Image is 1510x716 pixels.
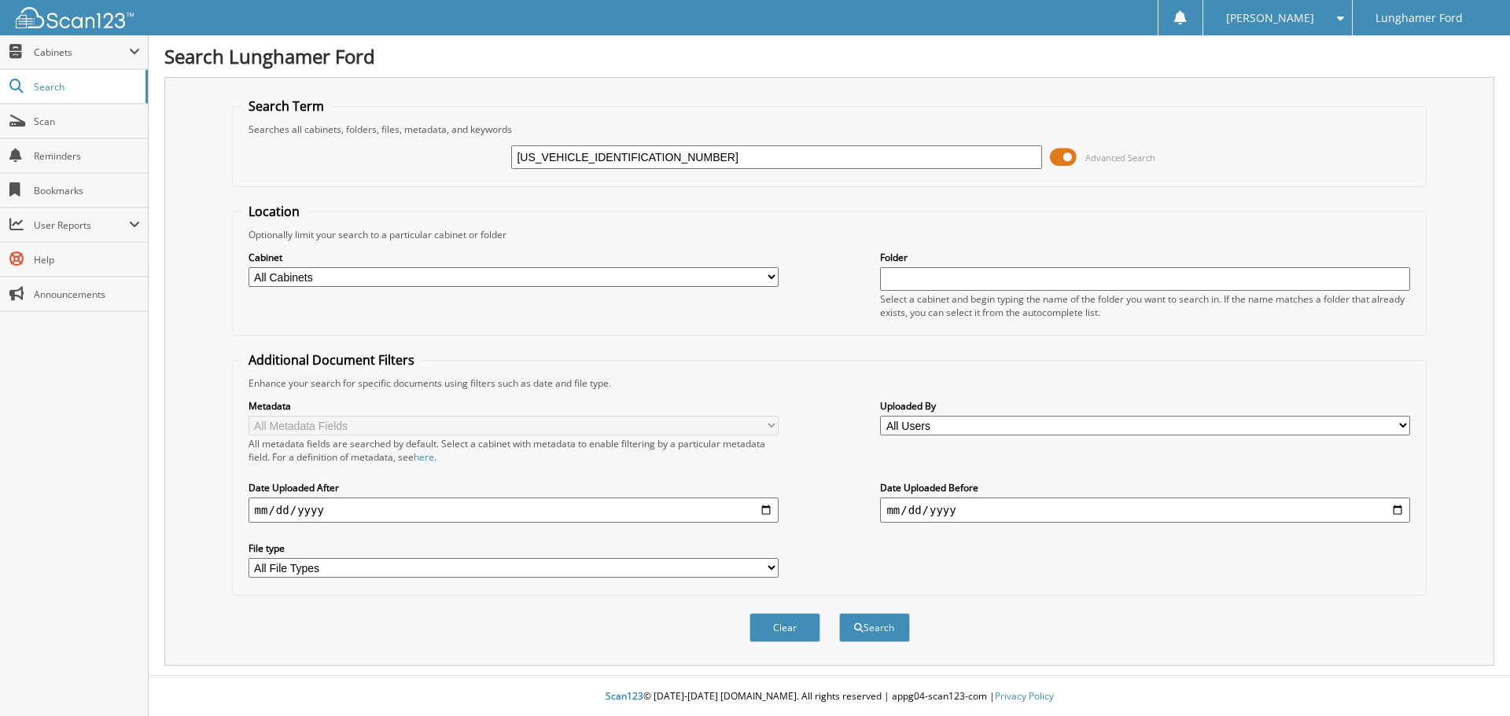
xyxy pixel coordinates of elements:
[34,149,140,163] span: Reminders
[880,481,1410,494] label: Date Uploaded Before
[414,450,434,464] a: here
[34,184,140,197] span: Bookmarks
[249,542,779,555] label: File type
[749,613,820,642] button: Clear
[606,689,643,703] span: Scan123
[880,251,1410,264] label: Folder
[241,203,308,220] legend: Location
[241,351,422,369] legend: Additional Document Filters
[34,253,140,266] span: Help
[1085,152,1155,163] span: Advanced Search
[995,689,1054,703] a: Privacy Policy
[34,46,129,59] span: Cabinets
[249,251,779,264] label: Cabinet
[164,43,1494,69] h1: Search Lunghamer Ford
[249,437,779,464] div: All metadata fields are searched by default. Select a cabinet with metadata to enable filtering b...
[1376,13,1463,23] span: Lunghamer Ford
[241,228,1419,241] div: Optionally limit your search to a particular cabinet or folder
[16,7,134,28] img: scan123-logo-white.svg
[34,80,138,94] span: Search
[249,399,779,413] label: Metadata
[241,376,1419,390] div: Enhance your search for specific documents using filters such as date and file type.
[34,218,129,232] span: User Reports
[880,498,1410,523] input: end
[149,677,1510,716] div: © [DATE]-[DATE] [DOMAIN_NAME]. All rights reserved | appg04-scan123-com |
[1226,13,1314,23] span: [PERSON_NAME]
[1431,641,1510,716] iframe: Chat Widget
[880,399,1410,413] label: Uploaded By
[34,288,140,301] span: Announcements
[880,292,1410,319] div: Select a cabinet and begin typing the name of the folder you want to search in. If the name match...
[241,97,332,115] legend: Search Term
[241,123,1419,136] div: Searches all cabinets, folders, files, metadata, and keywords
[249,481,779,494] label: Date Uploaded After
[249,498,779,523] input: start
[839,613,910,642] button: Search
[34,115,140,128] span: Scan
